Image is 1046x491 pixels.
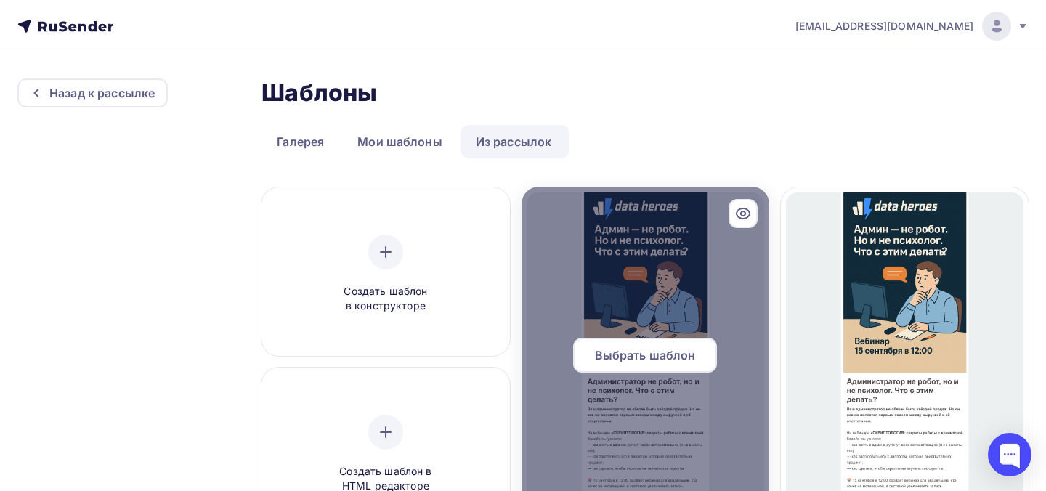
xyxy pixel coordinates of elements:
[461,125,567,158] a: Из рассылок
[49,84,155,102] div: Назад к рассылке
[342,125,458,158] a: Мои шаблоны
[317,284,455,314] span: Создать шаблон в конструкторе
[261,78,377,107] h2: Шаблоны
[595,346,696,364] span: Выбрать шаблон
[261,125,339,158] a: Галерея
[795,19,973,33] span: [EMAIL_ADDRESS][DOMAIN_NAME]
[795,12,1029,41] a: [EMAIL_ADDRESS][DOMAIN_NAME]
